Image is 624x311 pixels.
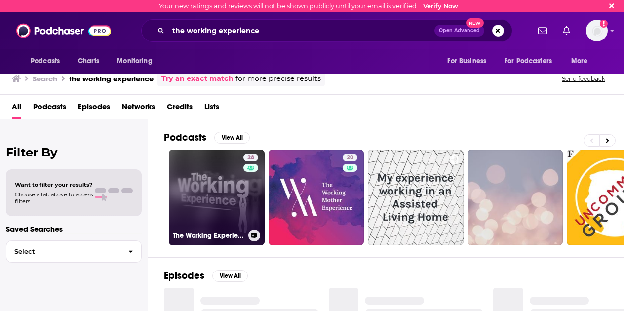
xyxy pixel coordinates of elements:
[439,28,480,33] span: Open Advanced
[6,145,142,159] h2: Filter By
[586,20,608,41] span: Logged in as carlosrosario
[586,20,608,41] img: User Profile
[212,270,248,282] button: View All
[447,54,486,68] span: For Business
[559,22,574,39] a: Show notifications dropdown
[164,270,204,282] h2: Episodes
[214,132,250,144] button: View All
[440,52,499,71] button: open menu
[159,2,458,10] div: Your new ratings and reviews will not be shown publicly until your email is verified.
[534,22,551,39] a: Show notifications dropdown
[269,150,364,245] a: 20
[164,131,206,144] h2: Podcasts
[24,52,73,71] button: open menu
[72,52,105,71] a: Charts
[167,99,193,119] a: Credits
[78,99,110,119] a: Episodes
[15,181,93,188] span: Want to filter your results?
[204,99,219,119] a: Lists
[498,52,566,71] button: open menu
[423,2,458,10] a: Verify Now
[173,232,244,240] h3: The Working Experience
[69,74,154,83] h3: the working experience
[343,154,357,161] a: 20
[6,248,120,255] span: Select
[33,99,66,119] a: Podcasts
[466,18,484,28] span: New
[247,153,254,163] span: 28
[235,73,321,84] span: for more precise results
[347,153,353,163] span: 20
[117,54,152,68] span: Monitoring
[6,240,142,263] button: Select
[164,131,250,144] a: PodcastsView All
[559,75,608,83] button: Send feedback
[168,23,434,39] input: Search podcasts, credits, & more...
[434,25,484,37] button: Open AdvancedNew
[243,154,258,161] a: 28
[169,150,265,245] a: 28The Working Experience
[571,54,588,68] span: More
[12,99,21,119] a: All
[78,54,99,68] span: Charts
[16,21,111,40] img: Podchaser - Follow, Share and Rate Podcasts
[122,99,155,119] a: Networks
[600,20,608,28] svg: Email not verified
[31,54,60,68] span: Podcasts
[33,74,57,83] h3: Search
[110,52,165,71] button: open menu
[164,270,248,282] a: EpisodesView All
[586,20,608,41] button: Show profile menu
[15,191,93,205] span: Choose a tab above to access filters.
[564,52,600,71] button: open menu
[505,54,552,68] span: For Podcasters
[6,224,142,233] p: Saved Searches
[141,19,512,42] div: Search podcasts, credits, & more...
[161,73,234,84] a: Try an exact match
